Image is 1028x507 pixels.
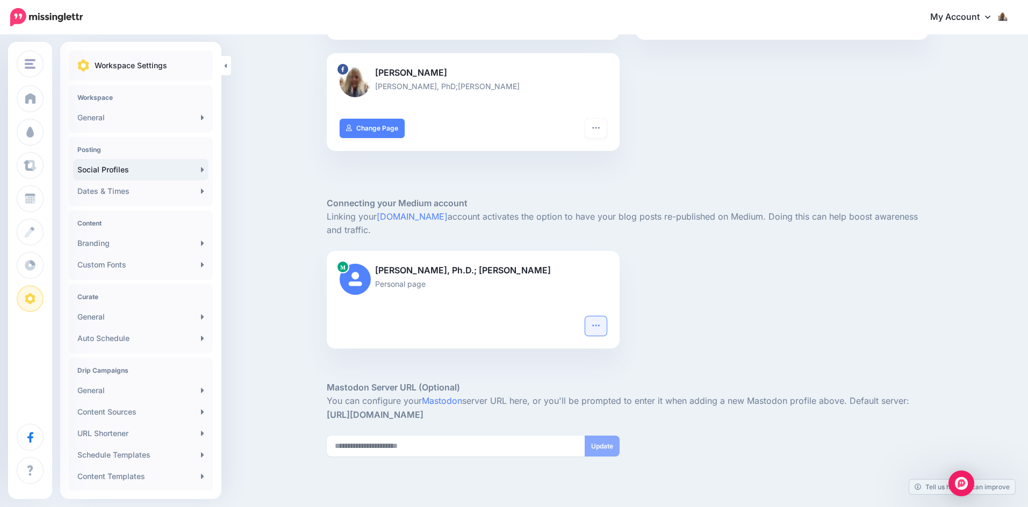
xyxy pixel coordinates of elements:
p: [PERSON_NAME], PhD;[PERSON_NAME] [340,80,607,92]
a: Auto Schedule [73,328,209,349]
a: Mastodon [422,395,462,406]
a: Social Profiles [73,159,209,180]
h4: Content [77,219,204,227]
h4: Curate [77,293,204,301]
img: Missinglettr [10,8,83,26]
h4: Posting [77,146,204,154]
p: [PERSON_NAME] [340,66,607,80]
a: General [73,380,209,401]
a: Content Templates [73,466,209,487]
div: Open Intercom Messenger [948,470,974,496]
a: Dates & Times [73,180,209,202]
a: Content Sources [73,401,209,423]
a: General [73,306,209,328]
a: My Account [919,4,1012,31]
img: settings.png [77,60,89,71]
h5: Mastodon Server URL (Optional) [327,381,929,394]
h4: Drip Campaigns [77,366,204,374]
a: Tell us how we can improve [909,480,1015,494]
h5: Connecting your Medium account [327,197,929,210]
p: Personal page [340,278,607,290]
img: user_default_image.png [340,264,371,295]
a: [DOMAIN_NAME] [377,211,448,222]
p: You can configure your server URL here, or you'll be prompted to enter it when adding a new Masto... [327,394,929,422]
a: Schedule Templates [73,444,209,466]
strong: [URL][DOMAIN_NAME] [327,409,423,420]
a: URL Shortener [73,423,209,444]
img: 324574481_1403673757109188_1795860988169402933_n-bsa70410.jpg [340,66,371,97]
a: General [73,107,209,128]
p: [PERSON_NAME], Ph.D.; [PERSON_NAME] [340,264,607,278]
p: Workspace Settings [95,59,167,72]
p: Linking your account activates the option to have your blog posts re-published on Medium. Doing t... [327,210,929,238]
a: Change Page [340,119,405,138]
a: Branding [73,233,209,254]
a: Custom Fonts [73,254,209,276]
button: Update [585,436,620,457]
h4: Workspace [77,93,204,102]
img: menu.png [25,59,35,69]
